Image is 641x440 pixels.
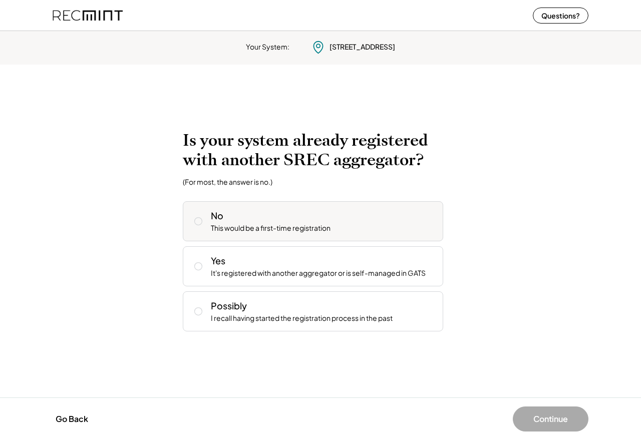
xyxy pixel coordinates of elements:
[330,42,395,52] div: [STREET_ADDRESS]
[211,223,331,233] div: This would be a first-time registration
[183,177,272,186] div: (For most, the answer is no.)
[211,268,426,278] div: It's registered with another aggregator or is self-managed in GATS
[211,313,393,323] div: I recall having started the registration process in the past
[53,408,91,430] button: Go Back
[246,42,289,52] div: Your System:
[211,254,225,267] div: Yes
[211,209,223,222] div: No
[513,406,588,431] button: Continue
[183,131,458,170] h2: Is your system already registered with another SREC aggregator?
[53,2,123,29] img: recmint-logotype%403x%20%281%29.jpeg
[211,299,247,312] div: Possibly
[533,8,588,24] button: Questions?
